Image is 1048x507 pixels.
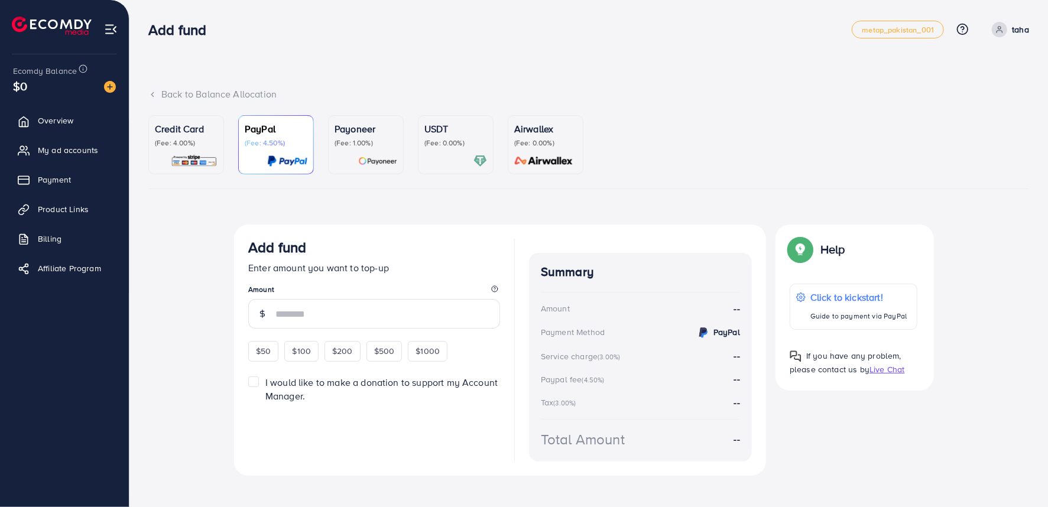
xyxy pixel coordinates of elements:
[9,197,120,221] a: Product Links
[9,109,120,132] a: Overview
[256,345,271,357] span: $50
[38,174,71,186] span: Payment
[265,376,498,402] span: I would like to make a donation to support my Account Manager.
[790,350,901,375] span: If you have any problem, please contact us by
[473,154,487,168] img: card
[582,375,605,385] small: (4.50%)
[171,154,218,168] img: card
[1012,22,1029,37] p: taha
[820,242,845,256] p: Help
[852,21,944,38] a: metap_pakistan_001
[541,429,625,450] div: Total Amount
[790,239,811,260] img: Popup guide
[38,262,101,274] span: Affiliate Program
[335,138,397,148] p: (Fee: 1.00%)
[541,373,608,385] div: Paypal fee
[514,138,577,148] p: (Fee: 0.00%)
[38,115,73,126] span: Overview
[713,326,740,338] strong: PayPal
[987,22,1029,37] a: taha
[358,154,397,168] img: card
[104,22,118,36] img: menu
[810,290,907,304] p: Click to kickstart!
[541,350,624,362] div: Service charge
[598,352,620,362] small: (3.00%)
[155,138,218,148] p: (Fee: 4.00%)
[9,168,120,191] a: Payment
[13,77,27,95] span: $0
[734,396,740,409] strong: --
[541,326,605,338] div: Payment Method
[148,87,1029,101] div: Back to Balance Allocation
[248,284,500,299] legend: Amount
[155,122,218,136] p: Credit Card
[541,396,580,408] div: Tax
[9,256,120,280] a: Affiliate Program
[734,349,740,362] strong: --
[416,345,440,357] span: $1000
[734,372,740,385] strong: --
[38,203,89,215] span: Product Links
[9,138,120,162] a: My ad accounts
[12,17,92,35] img: logo
[38,233,61,245] span: Billing
[862,26,934,34] span: metap_pakistan_001
[9,227,120,251] a: Billing
[245,122,307,136] p: PayPal
[332,345,353,357] span: $200
[292,345,311,357] span: $100
[424,138,487,148] p: (Fee: 0.00%)
[148,21,216,38] h3: Add fund
[248,239,306,256] h3: Add fund
[553,398,576,408] small: (3.00%)
[790,350,802,362] img: Popup guide
[734,433,740,446] strong: --
[335,122,397,136] p: Payoneer
[245,138,307,148] p: (Fee: 4.50%)
[424,122,487,136] p: USDT
[514,122,577,136] p: Airwallex
[869,363,904,375] span: Live Chat
[38,144,98,156] span: My ad accounts
[734,302,740,316] strong: --
[267,154,307,168] img: card
[104,81,116,93] img: image
[248,261,500,275] p: Enter amount you want to top-up
[541,265,740,279] h4: Summary
[810,309,907,323] p: Guide to payment via PayPal
[541,303,570,314] div: Amount
[511,154,577,168] img: card
[998,454,1039,498] iframe: Chat
[374,345,395,357] span: $500
[13,65,77,77] span: Ecomdy Balance
[696,326,710,340] img: credit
